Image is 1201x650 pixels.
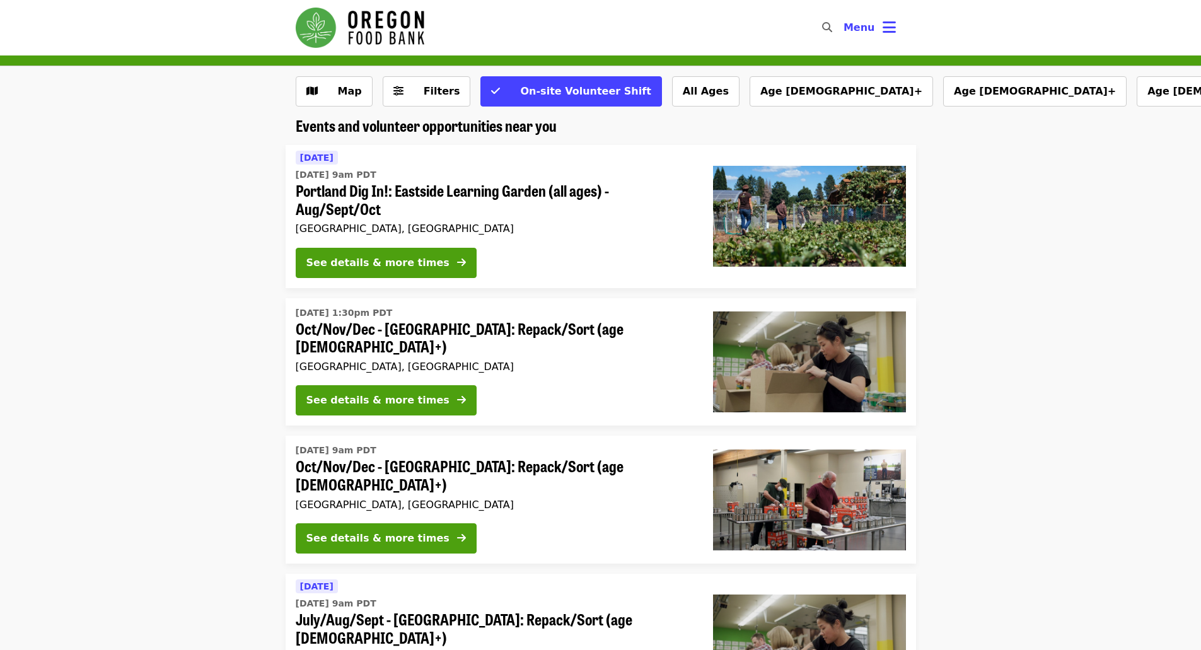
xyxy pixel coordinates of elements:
[713,450,906,550] img: Oct/Nov/Dec - Portland: Repack/Sort (age 16+) organized by Oregon Food Bank
[296,361,693,373] div: [GEOGRAPHIC_DATA], [GEOGRAPHIC_DATA]
[750,76,933,107] button: Age [DEMOGRAPHIC_DATA]+
[296,597,376,610] time: [DATE] 9am PDT
[296,114,557,136] span: Events and volunteer opportunities near you
[457,257,466,269] i: arrow-right icon
[296,8,424,48] img: Oregon Food Bank - Home
[840,13,850,43] input: Search
[296,168,376,182] time: [DATE] 9am PDT
[296,499,693,511] div: [GEOGRAPHIC_DATA], [GEOGRAPHIC_DATA]
[491,85,500,97] i: check icon
[296,223,693,235] div: [GEOGRAPHIC_DATA], [GEOGRAPHIC_DATA]
[296,610,693,647] span: July/Aug/Sept - [GEOGRAPHIC_DATA]: Repack/Sort (age [DEMOGRAPHIC_DATA]+)
[296,457,693,494] span: Oct/Nov/Dec - [GEOGRAPHIC_DATA]: Repack/Sort (age [DEMOGRAPHIC_DATA]+)
[338,85,362,97] span: Map
[296,248,477,278] button: See details & more times
[296,523,477,554] button: See details & more times
[520,85,651,97] span: On-site Volunteer Shift
[296,182,693,218] span: Portland Dig In!: Eastside Learning Garden (all ages) - Aug/Sept/Oct
[286,145,916,288] a: See details for "Portland Dig In!: Eastside Learning Garden (all ages) - Aug/Sept/Oct"
[300,581,334,591] span: [DATE]
[306,531,450,546] div: See details & more times
[424,85,460,97] span: Filters
[296,320,693,356] span: Oct/Nov/Dec - [GEOGRAPHIC_DATA]: Repack/Sort (age [DEMOGRAPHIC_DATA]+)
[833,13,906,43] button: Toggle account menu
[306,393,450,408] div: See details & more times
[883,18,896,37] i: bars icon
[300,153,334,163] span: [DATE]
[306,255,450,270] div: See details & more times
[383,76,471,107] button: Filters (0 selected)
[296,444,376,457] time: [DATE] 9am PDT
[713,166,906,267] img: Portland Dig In!: Eastside Learning Garden (all ages) - Aug/Sept/Oct organized by Oregon Food Bank
[286,298,916,426] a: See details for "Oct/Nov/Dec - Portland: Repack/Sort (age 8+)"
[286,436,916,564] a: See details for "Oct/Nov/Dec - Portland: Repack/Sort (age 16+)"
[457,394,466,406] i: arrow-right icon
[844,21,875,33] span: Menu
[672,76,740,107] button: All Ages
[943,76,1127,107] button: Age [DEMOGRAPHIC_DATA]+
[296,76,373,107] button: Show map view
[393,85,403,97] i: sliders-h icon
[822,21,832,33] i: search icon
[457,532,466,544] i: arrow-right icon
[480,76,661,107] button: On-site Volunteer Shift
[306,85,318,97] i: map icon
[713,311,906,412] img: Oct/Nov/Dec - Portland: Repack/Sort (age 8+) organized by Oregon Food Bank
[296,306,393,320] time: [DATE] 1:30pm PDT
[296,385,477,415] button: See details & more times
